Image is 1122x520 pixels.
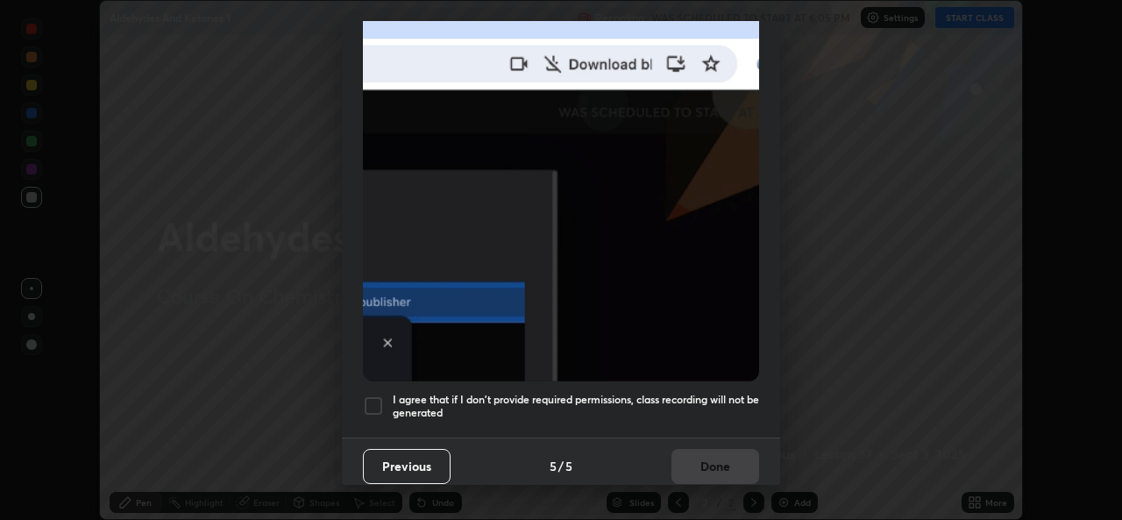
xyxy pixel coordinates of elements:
button: Previous [363,449,451,484]
h4: / [558,457,564,475]
h4: 5 [550,457,557,475]
h4: 5 [565,457,572,475]
h5: I agree that if I don't provide required permissions, class recording will not be generated [393,393,759,420]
